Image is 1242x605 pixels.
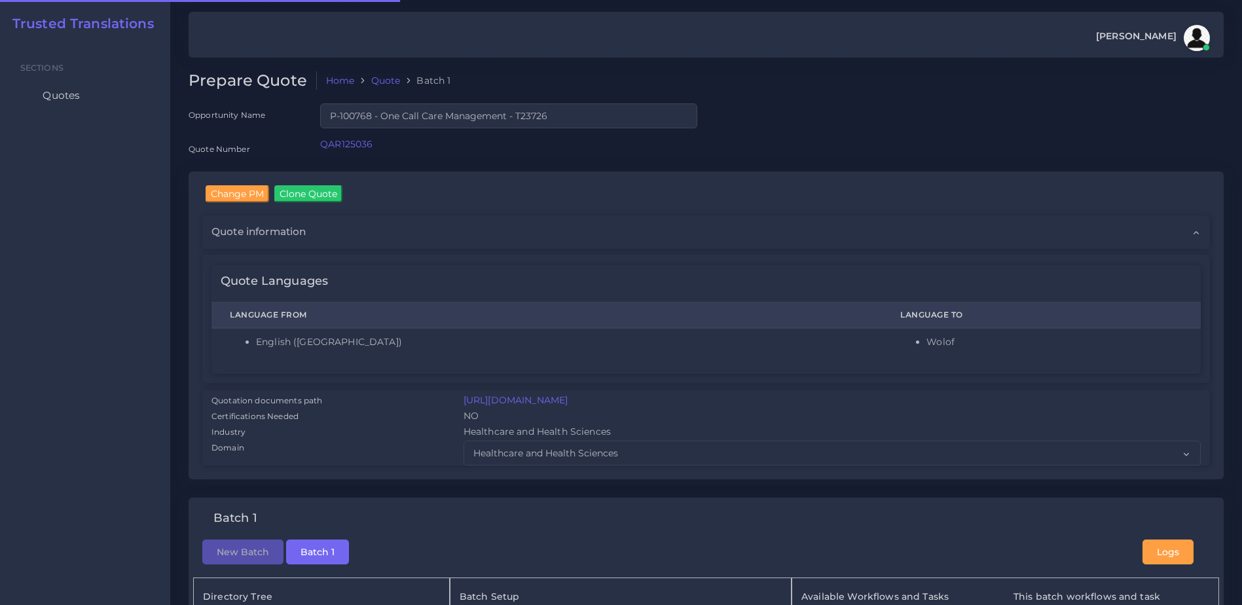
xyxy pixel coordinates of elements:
[189,71,317,90] h2: Prepare Quote
[286,540,349,564] button: Batch 1
[189,143,250,155] label: Quote Number
[202,215,1210,248] div: Quote information
[189,109,265,120] label: Opportunity Name
[926,335,1182,349] li: Wolof
[464,394,568,406] a: [URL][DOMAIN_NAME]
[320,138,373,150] a: QAR125036
[400,74,450,87] li: Batch 1
[286,545,349,557] a: Batch 1
[1184,25,1210,51] img: avatar
[1142,540,1194,564] button: Logs
[20,63,64,73] span: Sections
[1096,31,1177,41] span: [PERSON_NAME]
[206,185,269,202] input: Change PM
[256,335,864,349] li: English ([GEOGRAPHIC_DATA])
[801,591,993,602] h5: Available Workflows and Tasks
[211,411,299,422] label: Certifications Needed
[371,74,401,87] a: Quote
[221,274,328,289] h4: Quote Languages
[460,591,782,602] h5: Batch Setup
[454,425,1210,441] div: Healthcare and Health Sciences
[274,185,342,202] input: Clone Quote
[211,225,306,239] span: Quote information
[211,395,322,407] label: Quotation documents path
[211,426,246,438] label: Industry
[1014,591,1205,602] h5: This batch workflows and task
[211,302,882,328] th: Language From
[10,82,160,109] a: Quotes
[882,302,1201,328] th: Language To
[202,545,283,557] a: New Batch
[211,442,244,454] label: Domain
[1089,25,1215,51] a: [PERSON_NAME]avatar
[326,74,355,87] a: Home
[3,16,154,31] a: Trusted Translations
[1157,546,1179,558] span: Logs
[213,511,257,526] h4: Batch 1
[454,409,1210,425] div: NO
[43,88,80,103] span: Quotes
[202,540,283,564] button: New Batch
[203,591,440,602] h5: Directory Tree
